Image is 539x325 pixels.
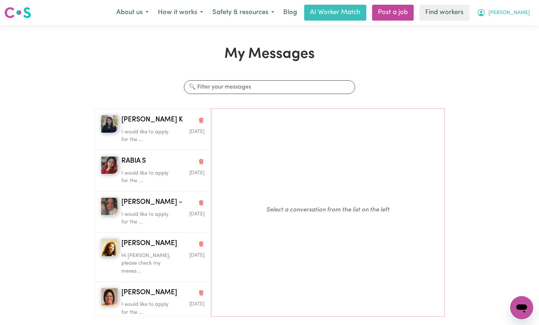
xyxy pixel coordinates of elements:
button: About us [112,5,153,20]
span: [PERSON_NAME] [121,288,177,298]
p: I would like to apply for the ... [121,301,177,316]
button: Delete conversation [198,115,204,125]
button: Delete conversation [198,157,204,166]
a: Post a job [372,5,414,21]
button: Delete conversation [198,239,204,248]
button: Ashika J[PERSON_NAME]Delete conversationI would like to apply for the ...Message sent on Septembe... [95,282,211,323]
img: Arpanpreet - [101,197,118,215]
img: Jazz Davies [101,239,118,257]
span: Message sent on September 4, 2025 [189,302,204,307]
img: Ashika J [101,288,118,306]
span: [PERSON_NAME] [488,9,530,17]
p: I would like to apply for the ... [121,128,177,144]
h1: My Messages [94,46,445,63]
p: I would like to apply for the ... [121,211,177,226]
em: Select a conversation from the list on the left [266,207,389,213]
button: Safety & resources [208,5,279,20]
a: Careseekers logo [4,4,31,21]
span: Message sent on September 5, 2025 [189,253,204,258]
span: Message sent on September 6, 2025 [189,129,204,134]
button: Delete conversation [198,288,204,298]
span: RABIA S [121,156,146,167]
button: My Account [472,5,535,20]
button: RABIA SRABIA SDelete conversationI would like to apply for the ...Message sent on September 6, 2025 [95,150,211,191]
a: AI Worker Match [304,5,366,21]
span: [PERSON_NAME] K [121,115,183,125]
a: Blog [279,5,301,21]
button: How it works [153,5,208,20]
button: Arpanpreet -[PERSON_NAME] -Delete conversationI would like to apply for the ...Message sent on Se... [95,191,211,232]
input: 🔍 Filter your messages [184,80,355,94]
button: Jazz Davies [PERSON_NAME]Delete conversationHi [PERSON_NAME], please check my messa...Message sen... [95,232,211,282]
button: Navroop K[PERSON_NAME] KDelete conversationI would like to apply for the ...Message sent on Septe... [95,109,211,150]
span: [PERSON_NAME] [121,239,177,249]
button: Delete conversation [198,198,204,207]
a: Find workers [419,5,469,21]
span: Message sent on September 6, 2025 [189,212,204,217]
p: Hi [PERSON_NAME], please check my messa... [121,252,177,275]
span: Message sent on September 6, 2025 [189,171,204,175]
img: Careseekers logo [4,6,31,19]
img: RABIA S [101,156,118,174]
p: I would like to apply for the ... [121,170,177,185]
img: Navroop K [101,115,118,133]
span: [PERSON_NAME] - [121,197,182,208]
iframe: Button to launch messaging window [510,296,533,319]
